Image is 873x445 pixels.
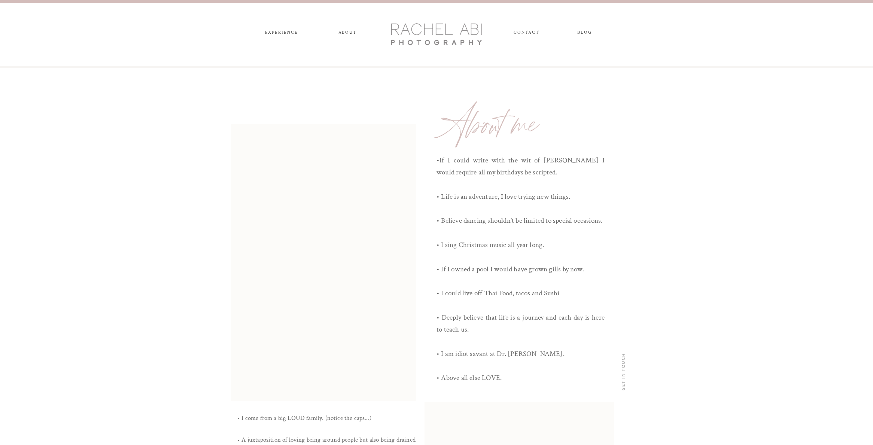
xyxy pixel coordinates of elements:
a: get in touch [620,350,627,390]
a: About me [442,97,653,152]
a: ABOUT [337,30,358,38]
a: experience [262,30,301,38]
p: •If I could write with the wit of [PERSON_NAME] I would require all my birthdays be scripted. • L... [436,155,605,417]
a: CONTACT [514,30,539,38]
a: blog [571,30,598,38]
